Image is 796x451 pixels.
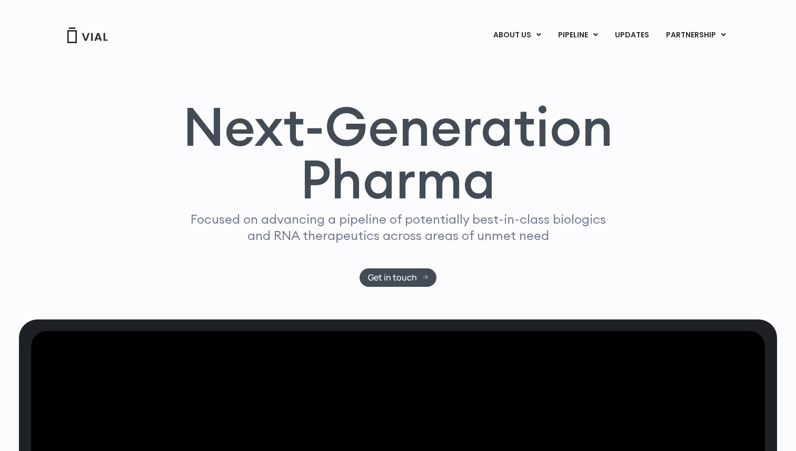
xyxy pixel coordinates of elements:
h1: Next-Generation Pharma [170,100,626,206]
a: UPDATES [606,26,657,44]
a: Get in touch [360,268,437,287]
a: PARTNERSHIPMenu Toggle [658,26,734,44]
p: Focused on advancing a pipeline of potentially best-in-class biologics and RNA therapeutics acros... [186,211,610,244]
a: ABOUT USMenu Toggle [485,26,549,44]
img: Vial Logo [66,27,108,43]
a: PIPELINEMenu Toggle [550,26,606,44]
span: Get in touch [368,274,417,282]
